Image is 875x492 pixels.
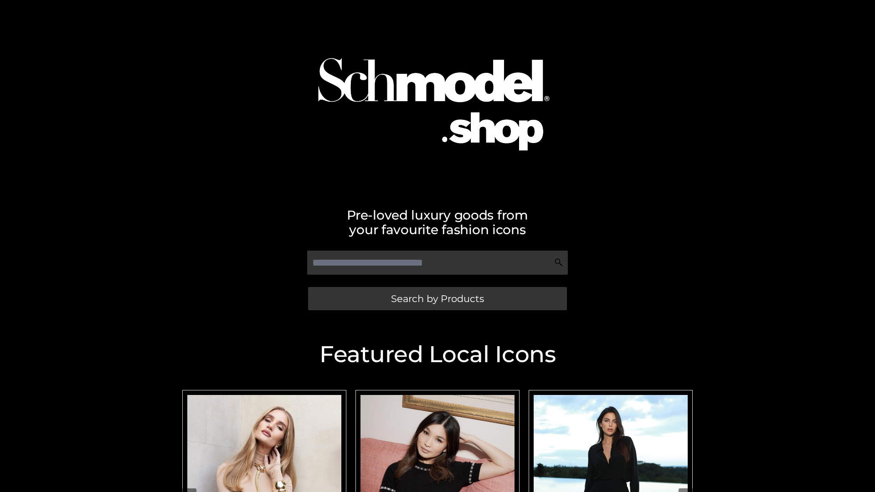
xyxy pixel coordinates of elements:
img: Search Icon [554,258,563,267]
span: Search by Products [391,294,484,303]
h2: Featured Local Icons​ [178,343,697,366]
a: Search by Products [308,287,567,310]
h2: Pre-loved luxury goods from your favourite fashion icons [178,208,697,237]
